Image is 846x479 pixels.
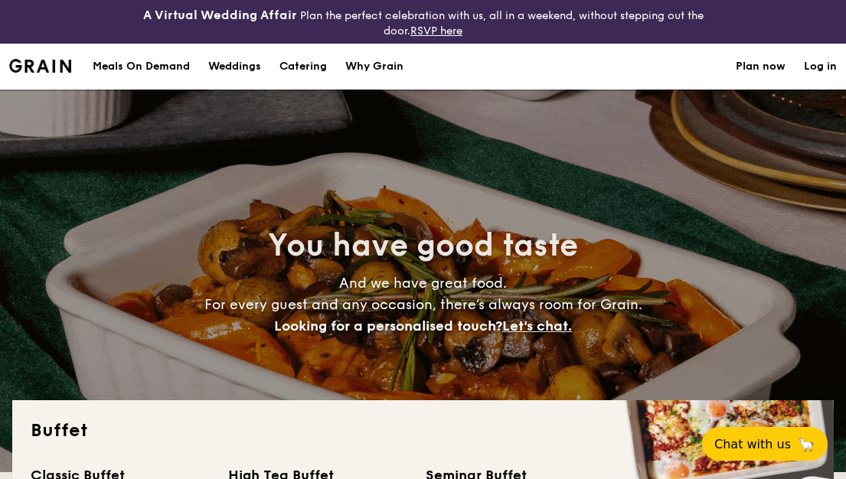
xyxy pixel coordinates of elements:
[714,437,791,451] span: Chat with us
[345,44,403,90] div: Why Grain
[204,275,642,334] span: And we have great food. For every guest and any occasion, there’s always room for Grain.
[502,318,572,334] span: Let's chat.
[702,427,828,461] button: Chat with us🦙
[736,44,786,90] a: Plan now
[9,59,71,73] a: Logotype
[274,318,502,334] span: Looking for a personalised touch?
[804,44,837,90] a: Log in
[199,44,270,90] a: Weddings
[797,435,815,453] span: 🦙
[83,44,199,90] a: Meals On Demand
[410,24,462,37] a: RSVP here
[279,44,327,90] h1: Catering
[268,227,578,264] span: You have good taste
[93,44,190,90] div: Meals On Demand
[143,6,297,24] h4: A Virtual Wedding Affair
[31,419,815,443] h2: Buffet
[9,59,71,73] img: Grain
[270,44,336,90] a: Catering
[336,44,413,90] a: Why Grain
[141,6,705,37] div: Plan the perfect celebration with us, all in a weekend, without stepping out the door.
[208,44,261,90] div: Weddings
